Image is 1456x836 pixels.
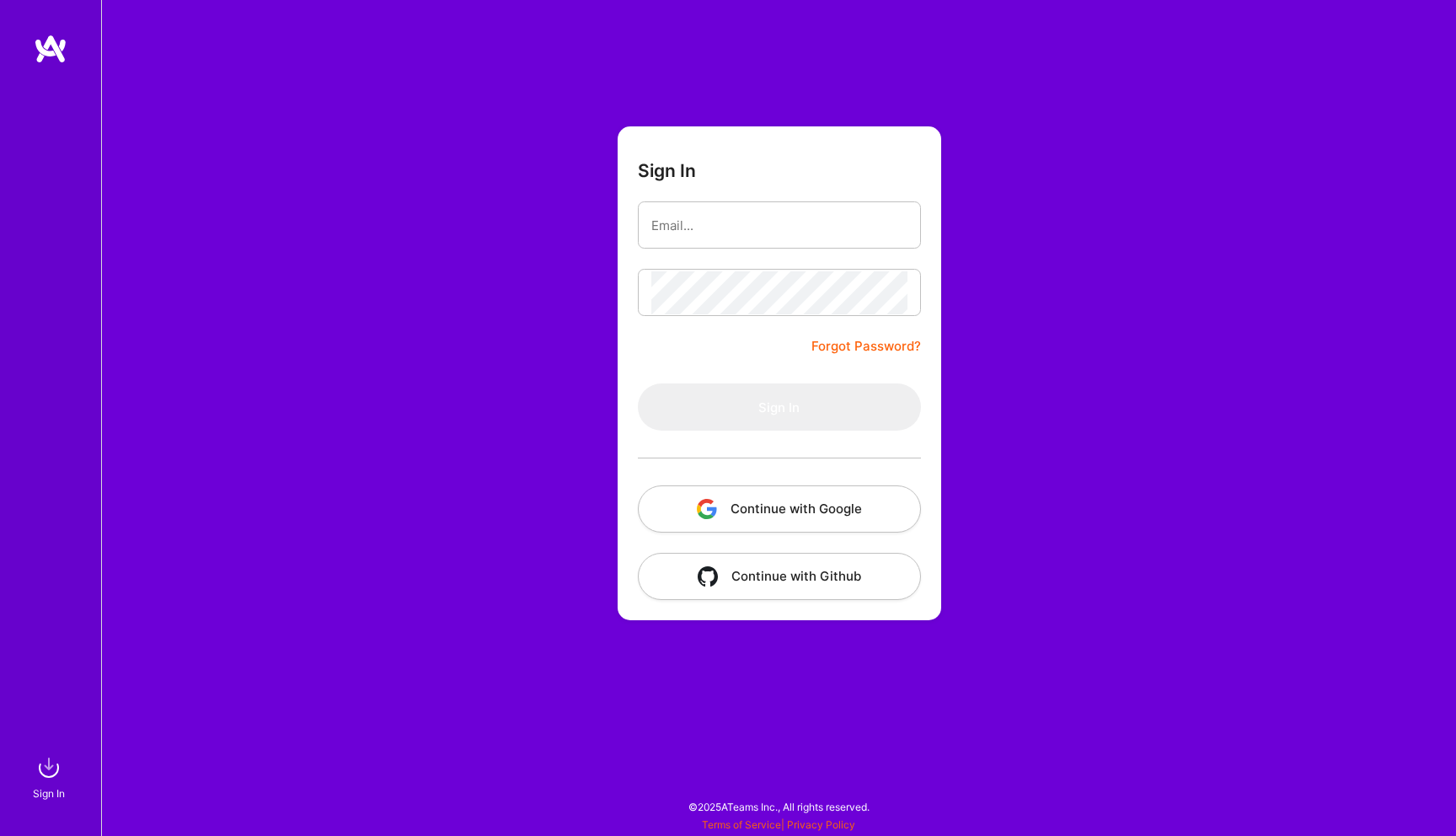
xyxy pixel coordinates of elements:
[698,566,718,587] img: icon
[35,751,66,802] a: sign inSign In
[702,818,781,831] a: Terms of Service
[638,553,921,600] button: Continue with Github
[638,485,921,533] button: Continue with Google
[697,499,717,519] img: icon
[32,751,66,785] img: sign in
[34,34,67,64] img: logo
[638,383,921,431] button: Sign In
[787,818,855,831] a: Privacy Policy
[702,818,855,831] span: |
[811,336,921,356] a: Forgot Password?
[33,785,65,802] div: Sign In
[638,160,696,181] h3: Sign In
[651,204,907,247] input: Email...
[101,785,1456,828] div: © 2025 ATeams Inc., All rights reserved.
